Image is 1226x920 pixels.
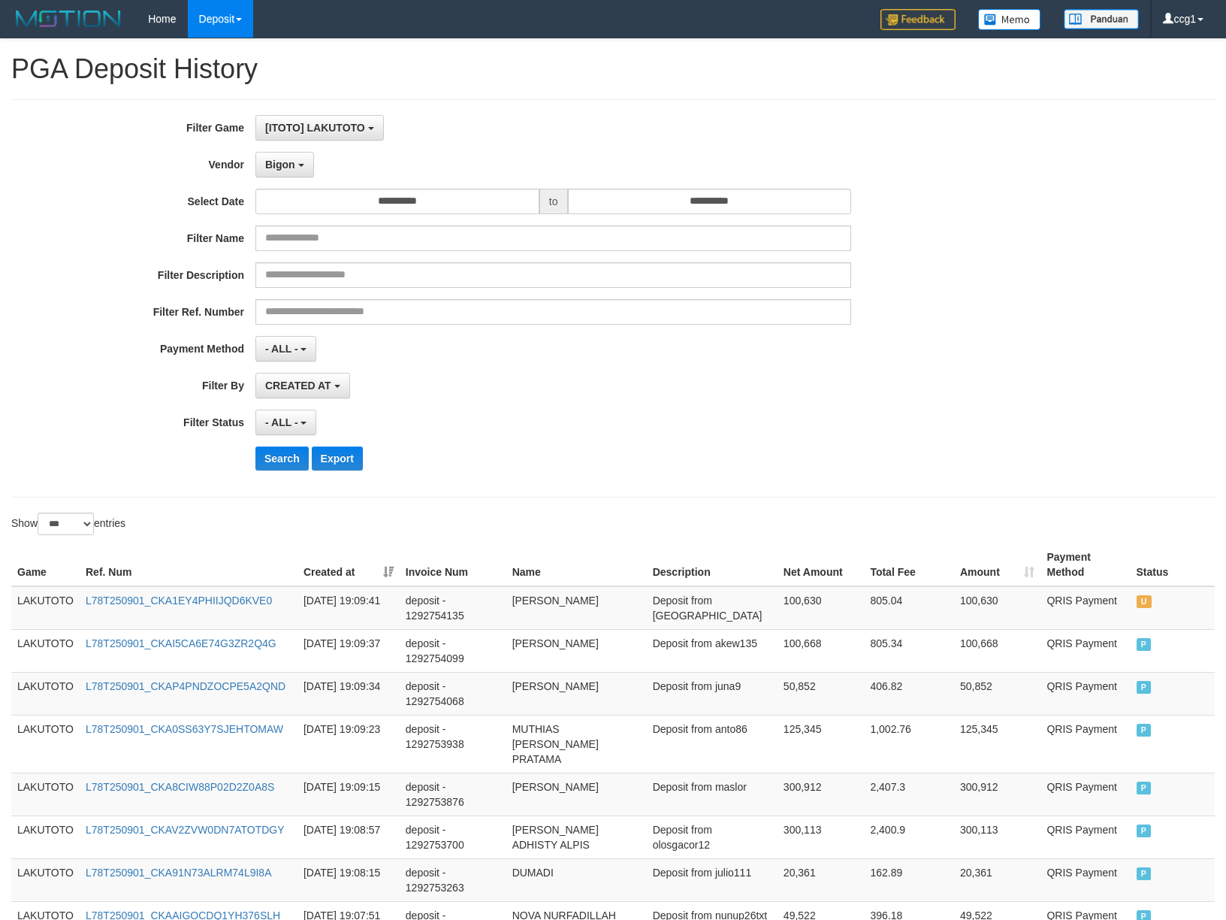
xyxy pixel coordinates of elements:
td: Deposit from julio111 [647,858,778,901]
td: 805.34 [864,629,954,672]
td: [DATE] 19:09:34 [297,672,400,715]
img: Feedback.jpg [880,9,956,30]
td: 300,912 [778,773,865,816]
th: Payment Method [1040,543,1130,586]
button: Search [255,446,309,471]
td: QRIS Payment [1040,816,1130,858]
td: 805.04 [864,586,954,630]
h1: PGA Deposit History [11,54,1215,84]
td: 125,345 [954,715,1041,773]
td: LAKUTOTO [11,816,80,858]
th: Ref. Num [80,543,297,586]
span: - ALL - [265,416,298,428]
span: PAID [1137,638,1152,651]
a: L78T250901_CKA0SS63Y7SJEHTOMAW [86,723,283,735]
button: CREATED AT [255,373,350,398]
td: [PERSON_NAME] ADHISTY ALPIS [506,816,647,858]
td: deposit - 1292754099 [400,629,506,672]
td: 20,361 [778,858,865,901]
td: 50,852 [778,672,865,715]
span: to [539,189,568,214]
th: Status [1131,543,1215,586]
a: L78T250901_CKA91N73ALRM74L9I8A [86,867,272,879]
th: Game [11,543,80,586]
td: LAKUTOTO [11,586,80,630]
td: Deposit from [GEOGRAPHIC_DATA] [647,586,778,630]
span: - ALL - [265,343,298,355]
a: L78T250901_CKAP4PNDZOCPE5A2QND [86,680,285,692]
a: L78T250901_CKAV2ZVW0DN7ATOTDGY [86,824,285,836]
td: [PERSON_NAME] [506,586,647,630]
button: Bigon [255,152,314,177]
th: Name [506,543,647,586]
td: Deposit from akew135 [647,629,778,672]
td: LAKUTOTO [11,773,80,816]
button: Export [312,446,363,471]
td: 100,668 [954,629,1041,672]
a: L78T250901_CKA8CIW88P02D2Z0A8S [86,781,274,793]
span: PAID [1137,724,1152,737]
th: Invoice Num [400,543,506,586]
img: panduan.png [1064,9,1139,29]
td: 162.89 [864,858,954,901]
td: 1,002.76 [864,715,954,773]
th: Description [647,543,778,586]
label: Show entries [11,513,125,535]
td: Deposit from maslor [647,773,778,816]
th: Created at: activate to sort column ascending [297,543,400,586]
td: [DATE] 19:08:15 [297,858,400,901]
td: Deposit from anto86 [647,715,778,773]
td: [PERSON_NAME] [506,629,647,672]
td: 125,345 [778,715,865,773]
td: MUTHIAS [PERSON_NAME] PRATAMA [506,715,647,773]
td: 406.82 [864,672,954,715]
td: deposit - 1292753876 [400,773,506,816]
td: DUMADI [506,858,647,901]
img: Button%20Memo.svg [978,9,1041,30]
td: 50,852 [954,672,1041,715]
td: 20,361 [954,858,1041,901]
td: [DATE] 19:09:41 [297,586,400,630]
td: deposit - 1292754135 [400,586,506,630]
button: [ITOTO] LAKUTOTO [255,115,384,141]
th: Total Fee [864,543,954,586]
td: [PERSON_NAME] [506,773,647,816]
th: Net Amount [778,543,865,586]
td: 2,400.9 [864,816,954,858]
th: Amount: activate to sort column ascending [954,543,1041,586]
td: [PERSON_NAME] [506,672,647,715]
span: PAID [1137,825,1152,837]
td: [DATE] 19:09:23 [297,715,400,773]
select: Showentries [38,513,94,535]
span: PAID [1137,782,1152,794]
a: L78T250901_CKA1EY4PHIIJQD6KVE0 [86,595,272,607]
td: LAKUTOTO [11,629,80,672]
td: QRIS Payment [1040,715,1130,773]
td: deposit - 1292753700 [400,816,506,858]
td: 100,630 [954,586,1041,630]
td: QRIS Payment [1040,586,1130,630]
td: QRIS Payment [1040,858,1130,901]
td: 300,113 [778,816,865,858]
td: 2,407.3 [864,773,954,816]
td: [DATE] 19:09:15 [297,773,400,816]
a: L78T250901_CKAI5CA6E74G3ZR2Q4G [86,637,276,649]
td: QRIS Payment [1040,773,1130,816]
td: LAKUTOTO [11,715,80,773]
span: PAID [1137,681,1152,694]
td: [DATE] 19:09:37 [297,629,400,672]
td: deposit - 1292754068 [400,672,506,715]
td: QRIS Payment [1040,629,1130,672]
span: UNPAID [1137,595,1152,608]
td: 100,668 [778,629,865,672]
span: [ITOTO] LAKUTOTO [265,122,365,134]
td: LAKUTOTO [11,672,80,715]
td: QRIS Payment [1040,672,1130,715]
img: MOTION_logo.png [11,8,125,30]
td: 300,113 [954,816,1041,858]
button: - ALL - [255,336,316,362]
span: CREATED AT [265,380,331,392]
td: [DATE] 19:08:57 [297,816,400,858]
td: Deposit from olosgacor12 [647,816,778,858]
td: deposit - 1292753263 [400,858,506,901]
